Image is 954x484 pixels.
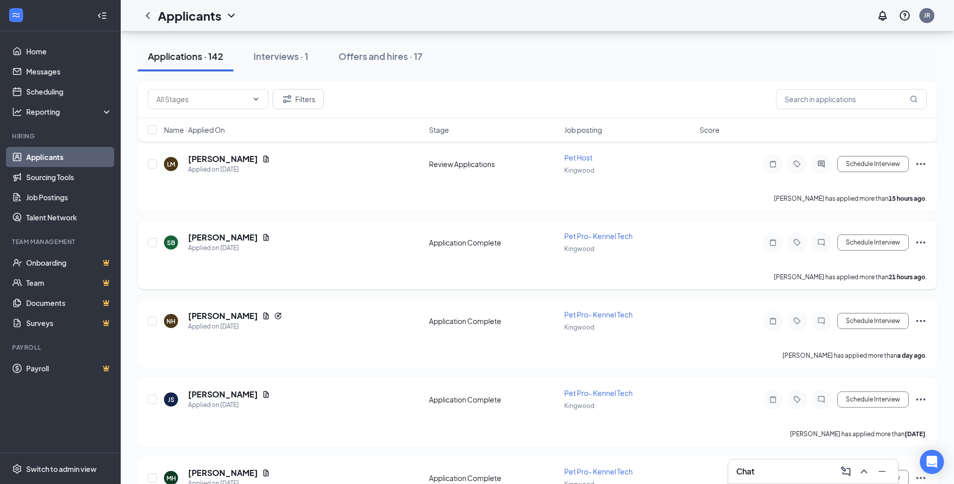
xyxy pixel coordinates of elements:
[12,107,22,117] svg: Analysis
[188,243,270,253] div: Applied on [DATE]
[274,312,282,320] svg: Reapply
[148,50,223,62] div: Applications · 142
[856,463,872,479] button: ChevronUp
[26,41,112,61] a: Home
[815,317,827,325] svg: ChatInactive
[252,95,260,103] svg: ChevronDown
[188,467,258,478] h5: [PERSON_NAME]
[920,450,944,474] div: Open Intercom Messenger
[915,393,927,406] svg: Ellipses
[815,160,827,168] svg: ActiveChat
[26,253,112,273] a: OnboardingCrown
[774,273,927,281] p: [PERSON_NAME] has applied more than .
[164,125,225,135] span: Name · Applied On
[262,390,270,398] svg: Document
[910,95,918,103] svg: MagnifyingGlass
[840,465,852,477] svg: ComposeMessage
[897,352,925,359] b: a day ago
[791,395,803,404] svg: Tag
[564,125,602,135] span: Job posting
[429,125,449,135] span: Stage
[736,466,754,477] h3: Chat
[837,313,909,329] button: Schedule Interview
[26,293,112,313] a: DocumentsCrown
[253,50,308,62] div: Interviews · 1
[915,315,927,327] svg: Ellipses
[26,167,112,187] a: Sourcing Tools
[26,147,112,167] a: Applicants
[26,273,112,293] a: TeamCrown
[188,153,258,165] h5: [PERSON_NAME]
[564,467,633,476] span: Pet Pro- Kennel Tech
[338,50,422,62] div: Offers and hires · 17
[915,472,927,484] svg: Ellipses
[783,351,927,360] p: [PERSON_NAME] has applied more than .
[564,231,633,240] span: Pet Pro- Kennel Tech
[905,430,925,438] b: [DATE]
[564,167,594,174] span: Kingwood
[924,11,930,20] div: JR
[429,237,558,248] div: Application Complete
[838,463,854,479] button: ComposeMessage
[26,358,112,378] a: PayrollCrown
[899,10,911,22] svg: QuestionInfo
[12,132,110,140] div: Hiring
[188,389,258,400] h5: [PERSON_NAME]
[858,465,870,477] svg: ChevronUp
[167,160,175,169] div: LM
[767,160,779,168] svg: Note
[26,61,112,82] a: Messages
[767,238,779,247] svg: Note
[26,187,112,207] a: Job Postings
[188,232,258,243] h5: [PERSON_NAME]
[142,10,154,22] svg: ChevronLeft
[915,158,927,170] svg: Ellipses
[564,245,594,253] span: Kingwood
[26,207,112,227] a: Talent Network
[767,395,779,404] svg: Note
[791,317,803,325] svg: Tag
[26,82,112,102] a: Scheduling
[564,310,633,319] span: Pet Pro- Kennel Tech
[158,7,221,24] h1: Applicants
[166,474,176,482] div: MH
[876,465,888,477] svg: Minimize
[776,89,927,109] input: Search in applications
[837,391,909,408] button: Schedule Interview
[837,156,909,172] button: Schedule Interview
[156,94,248,105] input: All Stages
[874,463,890,479] button: Minimize
[262,469,270,477] svg: Document
[877,10,889,22] svg: Notifications
[815,395,827,404] svg: ChatInactive
[168,395,175,404] div: JS
[791,238,803,247] svg: Tag
[273,89,324,109] button: Filter Filters
[188,310,258,321] h5: [PERSON_NAME]
[889,273,925,281] b: 21 hours ago
[26,313,112,333] a: SurveysCrown
[564,388,633,397] span: Pet Pro- Kennel Tech
[26,464,97,474] div: Switch to admin view
[225,10,237,22] svg: ChevronDown
[564,402,594,410] span: Kingwood
[429,473,558,483] div: Application Complete
[837,234,909,251] button: Schedule Interview
[188,400,270,410] div: Applied on [DATE]
[188,165,270,175] div: Applied on [DATE]
[11,10,21,20] svg: WorkstreamLogo
[97,11,107,21] svg: Collapse
[429,394,558,405] div: Application Complete
[429,159,558,169] div: Review Applications
[791,160,803,168] svg: Tag
[790,430,927,438] p: [PERSON_NAME] has applied more than .
[564,324,594,331] span: Kingwood
[12,464,22,474] svg: Settings
[429,316,558,326] div: Application Complete
[166,317,176,326] div: NH
[767,317,779,325] svg: Note
[262,155,270,163] svg: Document
[12,343,110,352] div: Payroll
[815,238,827,247] svg: ChatInactive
